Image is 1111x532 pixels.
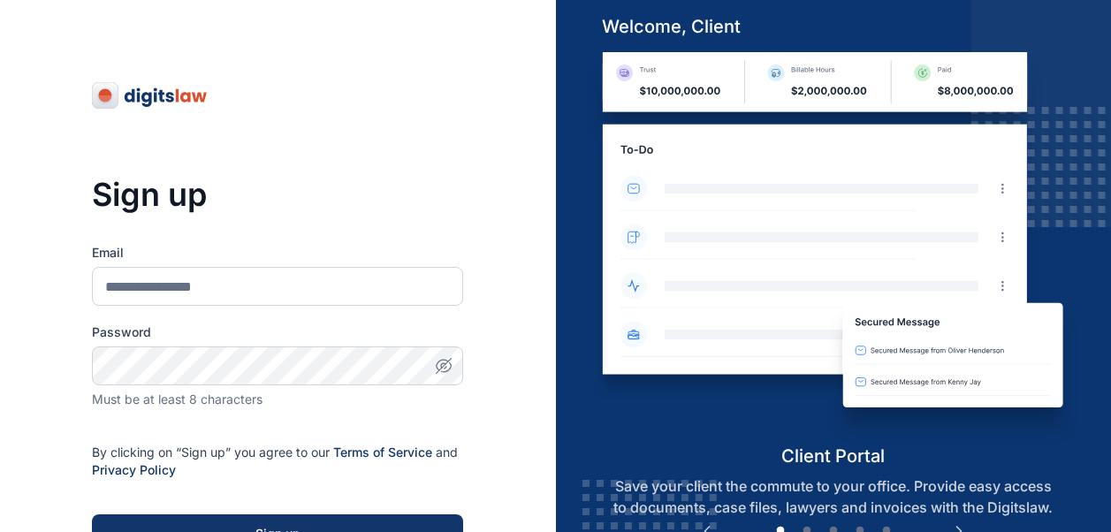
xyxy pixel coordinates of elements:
h3: Sign up [92,177,463,212]
label: Email [92,244,463,262]
img: client-portal [588,52,1078,444]
h5: client portal [588,444,1078,468]
h5: welcome, client [588,14,1078,39]
div: Must be at least 8 characters [92,391,463,408]
a: Privacy Policy [92,462,176,477]
img: digitslaw-logo [92,81,209,110]
p: Save your client the commute to your office. Provide easy access to documents, case files, lawyer... [588,475,1078,518]
p: By clicking on “Sign up” you agree to our and [92,444,463,479]
label: Password [92,323,463,341]
a: Terms of Service [333,445,432,460]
